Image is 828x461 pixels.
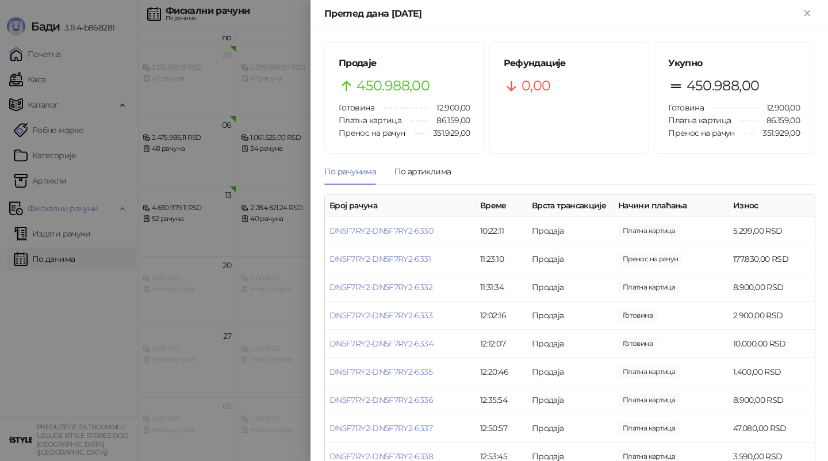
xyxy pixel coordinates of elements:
td: 10:22:11 [476,217,527,245]
td: 12:50:57 [476,414,527,443]
span: 351.929,00 [425,127,470,139]
span: Платна картица [339,115,401,125]
span: 12.900,00 [428,101,470,114]
td: 47.080,00 RSD [729,414,815,443]
div: По артиклима [394,165,451,178]
a: DN5F7RY2-DN5F7RY2-6331 [329,254,431,264]
span: 1.400,00 [618,365,680,378]
td: 5.299,00 RSD [729,217,815,245]
span: 8.900,00 [618,394,680,406]
td: Продаја [527,358,614,386]
span: Пренос на рачун [668,128,734,138]
span: 47.080,00 [618,422,680,435]
span: 8.900,00 [618,281,680,294]
span: Готовина [668,102,704,113]
td: Продаја [527,414,614,443]
td: Продаја [527,302,614,330]
button: Close [800,7,814,21]
a: DN5F7RY2-DN5F7RY2-6333 [329,310,432,321]
td: 12:20:46 [476,358,527,386]
td: 11:23:10 [476,245,527,273]
td: 12:35:54 [476,386,527,414]
h5: Укупно [668,56,800,70]
a: DN5F7RY2-DN5F7RY2-6332 [329,282,432,292]
span: 5.299,00 [618,224,680,237]
span: 86.159,00 [428,114,470,127]
td: Продаја [527,273,614,302]
td: 177.830,00 RSD [729,245,815,273]
a: DN5F7RY2-DN5F7RY2-6336 [329,395,433,405]
span: 450.988,00 [687,75,760,97]
td: 10.000,00 RSD [729,330,815,358]
span: 86.159,00 [758,114,800,127]
th: Начини плаћања [614,195,729,217]
th: Број рачуна [325,195,476,217]
th: Износ [729,195,815,217]
td: 12:12:07 [476,330,527,358]
h5: Продаје [339,56,470,70]
th: Време [476,195,527,217]
td: 8.900,00 RSD [729,273,815,302]
span: 351.929,00 [754,127,800,139]
td: Продаја [527,386,614,414]
td: 1.400,00 RSD [729,358,815,386]
th: Врста трансакције [527,195,614,217]
td: Продаја [527,330,614,358]
a: DN5F7RY2-DN5F7RY2-6334 [329,338,433,349]
td: Продаја [527,217,614,245]
span: Пренос на рачун [339,128,405,138]
span: 0,00 [522,75,550,97]
span: Платна картица [668,115,731,125]
a: DN5F7RY2-DN5F7RY2-6337 [329,423,432,433]
span: 450.988,00 [356,75,430,97]
div: По рачунима [324,165,376,178]
h5: Рефундације [504,56,635,70]
td: 11:31:34 [476,273,527,302]
span: Готовина [339,102,374,113]
td: 12:02:16 [476,302,527,330]
div: Преглед дана [DATE] [324,7,800,21]
td: Продаја [527,245,614,273]
a: DN5F7RY2-DN5F7RY2-6335 [329,367,432,377]
span: 10.000,00 [618,337,657,350]
a: DN5F7RY2-DN5F7RY2-6330 [329,226,433,236]
td: 2.900,00 RSD [729,302,815,330]
span: 2.900,00 [618,309,657,322]
span: 12.900,00 [758,101,800,114]
span: 177.830,00 [618,253,683,265]
td: 8.900,00 RSD [729,386,815,414]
